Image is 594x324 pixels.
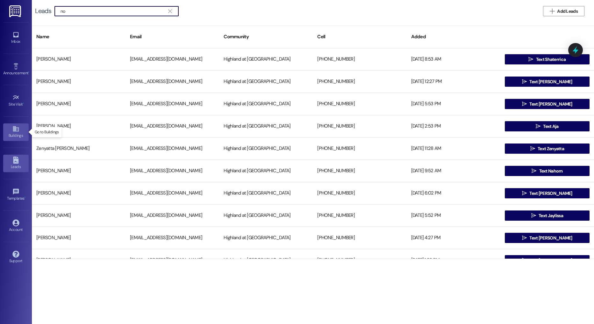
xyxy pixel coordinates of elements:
div: [PHONE_NUMBER] [313,53,406,66]
span: Text Nahom [539,168,563,174]
i:  [522,101,527,107]
span: Text [PERSON_NAME] [529,190,572,197]
button: Text Nahom [505,166,590,176]
a: Account [3,217,29,235]
div: Highland at [GEOGRAPHIC_DATA] [219,187,313,200]
div: Name [32,29,125,45]
div: [PHONE_NUMBER] [313,120,406,133]
a: Inbox [3,29,29,47]
div: [DATE] 4:27 PM [407,232,500,244]
div: Highland at [GEOGRAPHIC_DATA] [219,254,313,267]
button: Text [PERSON_NAME] [505,233,590,243]
div: [EMAIL_ADDRESS][DOMAIN_NAME] [125,209,219,222]
div: [PERSON_NAME] [32,98,125,110]
div: Cell [313,29,406,45]
i:  [168,9,172,14]
div: [DATE] 1:28 PM [407,254,500,267]
i:  [550,9,555,14]
p: Go to Buildings [35,129,59,135]
div: Highland at [GEOGRAPHIC_DATA] [219,53,313,66]
span: Text [PERSON_NAME] [529,235,572,241]
i:  [528,57,533,62]
i:  [522,191,527,196]
i:  [530,146,535,151]
div: [EMAIL_ADDRESS][DOMAIN_NAME] [125,232,219,244]
div: [PERSON_NAME] [32,187,125,200]
button: Add Leads [543,6,584,16]
span: Text Aja [543,123,558,130]
i:  [536,124,540,129]
button: Text [PERSON_NAME] [505,255,590,265]
div: Highland at [GEOGRAPHIC_DATA] [219,209,313,222]
div: [EMAIL_ADDRESS][DOMAIN_NAME] [125,75,219,88]
div: [EMAIL_ADDRESS][DOMAIN_NAME] [125,254,219,267]
div: [DATE] 11:28 AM [407,142,500,155]
div: Highland at [GEOGRAPHIC_DATA] [219,142,313,155]
div: Highland at [GEOGRAPHIC_DATA] [219,165,313,177]
div: Leads [35,8,51,14]
button: Text Jaylissa [505,210,590,221]
div: [EMAIL_ADDRESS][DOMAIN_NAME] [125,120,219,133]
span: • [28,70,29,74]
button: Text [PERSON_NAME] [505,188,590,198]
span: Text [PERSON_NAME] [529,78,572,85]
span: Text Shaterrica [536,56,566,63]
div: [DATE] 5:53 PM [407,98,500,110]
button: Text Zenyatta [505,144,590,154]
div: [PERSON_NAME] [32,165,125,177]
div: [PHONE_NUMBER] [313,187,406,200]
a: Support [3,249,29,266]
i:  [522,79,527,84]
div: Email [125,29,219,45]
div: Highland at [GEOGRAPHIC_DATA] [219,75,313,88]
span: • [23,101,24,106]
i:  [531,213,536,218]
button: Text Aja [505,121,590,131]
div: [DATE] 5:52 PM [407,209,500,222]
span: Text Zenyatta [538,145,564,152]
span: Text Jaylissa [539,212,563,219]
a: Site Visit • [3,92,29,109]
button: Text [PERSON_NAME] [505,77,590,87]
a: Templates • [3,186,29,203]
div: [PERSON_NAME] [32,53,125,66]
div: [EMAIL_ADDRESS][DOMAIN_NAME] [125,165,219,177]
button: Text [PERSON_NAME] [505,99,590,109]
i:  [532,168,536,173]
div: [DATE] 8:53 AM [407,53,500,66]
div: [PHONE_NUMBER] [313,142,406,155]
span: Add Leads [557,8,578,15]
span: Text [PERSON_NAME] [529,257,572,264]
div: [PERSON_NAME] [32,209,125,222]
input: Search name/email/community (quotes for exact match e.g. "John Smith") [61,7,165,16]
button: Clear text [165,6,175,16]
div: [PHONE_NUMBER] [313,75,406,88]
i:  [522,258,527,263]
div: [PHONE_NUMBER] [313,209,406,222]
div: Highland at [GEOGRAPHIC_DATA] [219,232,313,244]
div: [PERSON_NAME] [32,232,125,244]
a: Buildings [3,123,29,141]
div: [DATE] 12:27 PM [407,75,500,88]
div: [EMAIL_ADDRESS][DOMAIN_NAME] [125,98,219,110]
div: [EMAIL_ADDRESS][DOMAIN_NAME] [125,187,219,200]
div: [PHONE_NUMBER] [313,232,406,244]
div: [PERSON_NAME] [32,75,125,88]
i:  [522,235,527,240]
div: [DATE] 2:53 PM [407,120,500,133]
div: Highland at [GEOGRAPHIC_DATA] [219,120,313,133]
div: [PHONE_NUMBER] [313,254,406,267]
div: [PHONE_NUMBER] [313,98,406,110]
a: Leads [3,155,29,172]
img: ResiDesk Logo [9,5,22,17]
div: Community [219,29,313,45]
button: Text Shaterrica [505,54,590,64]
div: [PERSON_NAME] [32,254,125,267]
div: [EMAIL_ADDRESS][DOMAIN_NAME] [125,142,219,155]
div: [DATE] 6:02 PM [407,187,500,200]
div: Zenyatta [PERSON_NAME] [32,142,125,155]
span: Text [PERSON_NAME] [529,101,572,107]
div: [DATE] 9:52 AM [407,165,500,177]
div: Highland at [GEOGRAPHIC_DATA] [219,98,313,110]
div: [PHONE_NUMBER] [313,165,406,177]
